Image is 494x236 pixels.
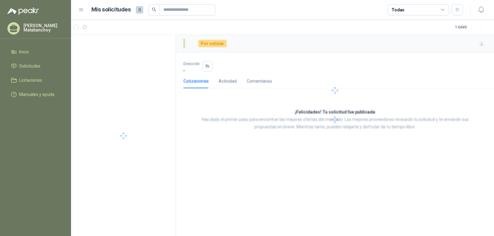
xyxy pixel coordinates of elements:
a: Inicio [7,46,64,58]
span: search [152,7,156,12]
span: Inicio [19,48,29,55]
div: 1 - 0 de 0 [455,22,487,32]
a: Manuales y ayuda [7,89,64,100]
span: Licitaciones [19,77,42,84]
p: [PERSON_NAME] Matabanchoy [23,23,64,32]
span: Manuales y ayuda [19,91,54,98]
a: Solicitudes [7,60,64,72]
span: 0 [136,6,143,14]
img: Logo peakr [7,7,39,15]
span: Solicitudes [19,63,40,69]
h1: Mis solicitudes [91,5,131,14]
div: Todas [391,6,404,13]
a: Licitaciones [7,74,64,86]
